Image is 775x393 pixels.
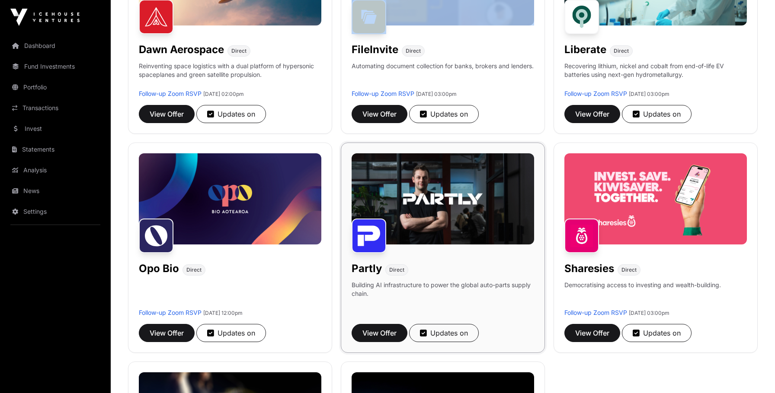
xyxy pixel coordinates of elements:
[203,91,244,97] span: [DATE] 02:00pm
[203,310,243,316] span: [DATE] 12:00pm
[207,109,255,119] div: Updates on
[231,48,247,54] span: Direct
[352,105,407,123] button: View Offer
[352,62,534,89] p: Automating document collection for banks, brokers and lenders.
[139,105,195,123] button: View Offer
[150,109,184,119] span: View Offer
[139,219,173,253] img: Opo Bio
[352,153,534,244] img: Partly-Banner.jpg
[7,140,104,159] a: Statements
[420,109,468,119] div: Updates on
[416,91,457,97] span: [DATE] 03:00pm
[409,324,479,342] button: Updates on
[614,48,629,54] span: Direct
[352,43,398,57] h1: FileInvite
[564,262,614,276] h1: Sharesies
[362,328,397,338] span: View Offer
[352,90,414,97] a: Follow-up Zoom RSVP
[409,105,479,123] button: Updates on
[633,109,681,119] div: Updates on
[139,90,202,97] a: Follow-up Zoom RSVP
[621,266,637,273] span: Direct
[352,324,407,342] button: View Offer
[420,328,468,338] div: Updates on
[7,57,104,76] a: Fund Investments
[139,262,179,276] h1: Opo Bio
[362,109,397,119] span: View Offer
[186,266,202,273] span: Direct
[575,109,609,119] span: View Offer
[564,309,627,316] a: Follow-up Zoom RSVP
[629,310,669,316] span: [DATE] 03:00pm
[7,161,104,180] a: Analysis
[7,181,104,200] a: News
[564,105,620,123] button: View Offer
[10,9,80,26] img: Icehouse Ventures Logo
[139,43,224,57] h1: Dawn Aerospace
[564,219,599,253] img: Sharesies
[7,98,104,117] a: Transactions
[389,266,404,273] span: Direct
[352,281,534,308] p: Building AI infrastructure to power the global auto-parts supply chain.
[196,324,266,342] button: Updates on
[564,281,721,308] p: Democratising access to investing and wealth-building.
[406,48,421,54] span: Direct
[564,324,620,342] button: View Offer
[564,153,747,244] img: Sharesies-Banner.jpg
[7,119,104,138] a: Invest
[139,153,321,244] img: Opo-Bio-Banner.jpg
[575,328,609,338] span: View Offer
[139,309,202,316] a: Follow-up Zoom RSVP
[622,105,692,123] button: Updates on
[564,43,606,57] h1: Liberate
[622,324,692,342] button: Updates on
[732,352,775,393] iframe: Chat Widget
[564,90,627,97] a: Follow-up Zoom RSVP
[196,105,266,123] button: Updates on
[139,62,321,89] p: Reinventing space logistics with a dual platform of hypersonic spaceplanes and green satellite pr...
[150,328,184,338] span: View Offer
[7,36,104,55] a: Dashboard
[7,78,104,97] a: Portfolio
[633,328,681,338] div: Updates on
[139,324,195,342] button: View Offer
[352,262,382,276] h1: Partly
[207,328,255,338] div: Updates on
[352,219,386,253] img: Partly
[629,91,669,97] span: [DATE] 03:00pm
[564,62,747,89] p: Recovering lithium, nickel and cobalt from end-of-life EV batteries using next-gen hydrometallurgy.
[7,202,104,221] a: Settings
